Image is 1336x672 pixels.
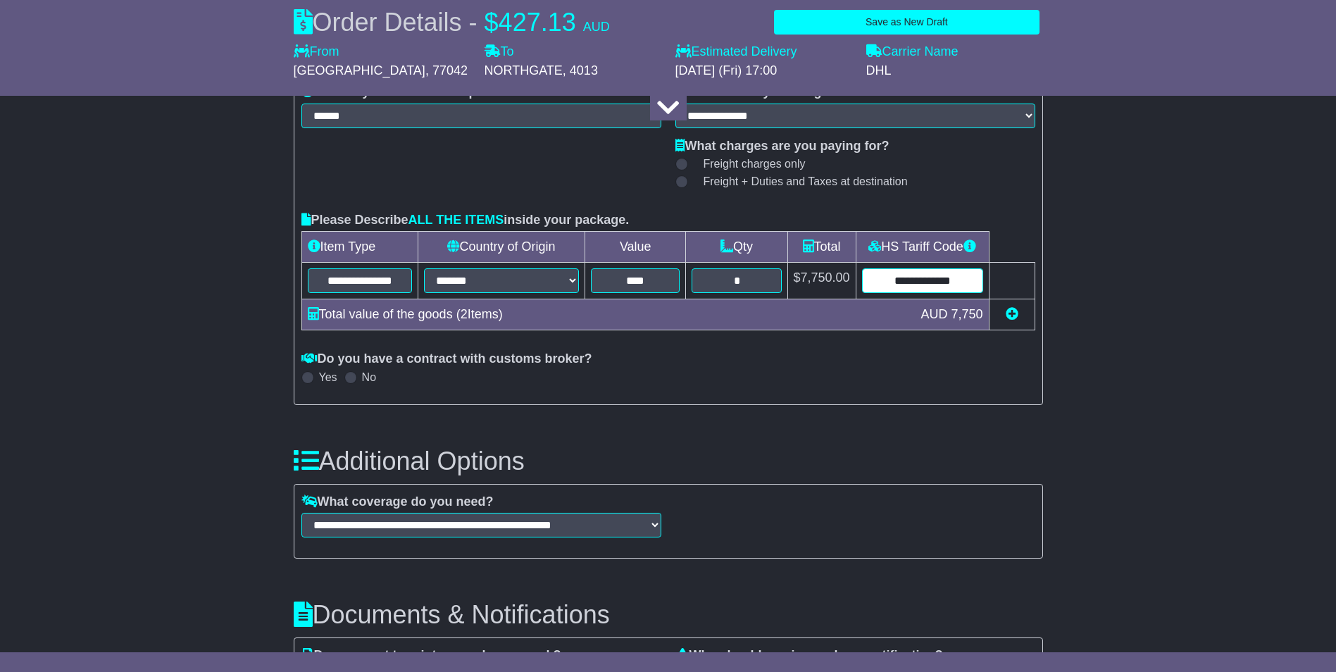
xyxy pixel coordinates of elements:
span: [GEOGRAPHIC_DATA] [294,63,425,77]
label: What coverage do you need? [301,494,494,510]
span: Freight + Duties and Taxes at destination [704,175,908,188]
span: 427.13 [499,8,576,37]
label: Please Describe inside your package. [301,213,630,228]
h3: Documents & Notifications [294,601,1043,629]
span: , 4013 [563,63,598,77]
span: , 77042 [425,63,468,77]
div: Total value of the goods ( Items) [301,305,914,324]
button: Save as New Draft [774,10,1039,35]
label: From [294,44,339,60]
span: 7,750.00 [801,270,850,285]
a: Add new item [1006,307,1018,321]
div: DHL [866,63,1043,79]
span: AUD [583,20,610,34]
label: Do you want to print or send paperwork? [301,648,561,664]
td: HS Tariff Code [856,232,989,263]
label: Do you have a contract with customs broker? [301,351,592,367]
div: [DATE] (Fri) 17:00 [675,63,852,79]
span: 2 [461,307,468,321]
label: No [362,371,376,384]
span: ALL THE ITEMS [408,213,504,227]
label: Carrier Name [866,44,959,60]
label: Who should receive package notification? [675,648,943,664]
td: Total [787,232,856,263]
span: NORTHGATE [485,63,563,77]
h3: Additional Options [294,447,1043,475]
span: 7,750 [951,307,982,321]
label: Freight charges only [686,157,806,170]
td: Qty [686,232,787,263]
label: What charges are you paying for? [675,139,889,154]
label: To [485,44,514,60]
td: $ [787,263,856,299]
span: $ [485,8,499,37]
div: Order Details - [294,7,610,37]
td: Item Type [301,232,418,263]
td: Country of Origin [418,232,585,263]
label: Estimated Delivery [675,44,852,60]
label: Yes [319,371,337,384]
span: AUD [920,307,947,321]
td: Value [585,232,686,263]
